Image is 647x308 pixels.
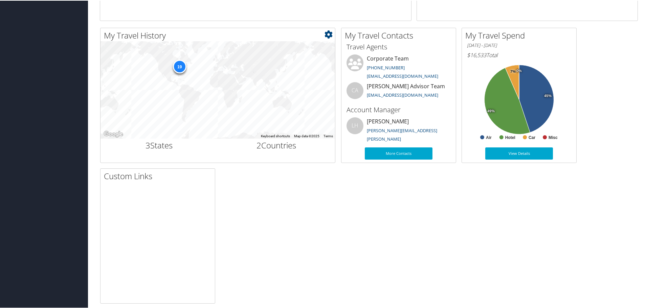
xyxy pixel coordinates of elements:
h2: States [106,139,213,150]
text: Air [486,135,492,139]
h2: My Travel History [104,29,335,41]
span: 3 [146,139,150,150]
a: Terms (opens in new tab) [323,134,333,137]
text: Misc [549,135,558,139]
li: [PERSON_NAME] Advisor Team [343,81,454,103]
li: Corporate Team [343,54,454,81]
div: 19 [173,59,186,73]
img: Google [102,129,125,138]
tspan: 45% [544,93,552,97]
span: 2 [256,139,261,150]
a: More Contacts [365,147,432,159]
a: [EMAIL_ADDRESS][DOMAIN_NAME] [367,91,438,97]
div: CA [347,81,363,98]
a: View Details [485,147,553,159]
h6: [DATE] - [DATE] [467,42,571,48]
li: [PERSON_NAME] [343,117,454,144]
a: Open this area in Google Maps (opens a new window) [102,129,125,138]
tspan: 0% [516,68,522,72]
button: Keyboard shortcuts [261,133,290,138]
h2: My Travel Contacts [345,29,456,41]
a: [PHONE_NUMBER] [367,64,405,70]
h3: Travel Agents [347,42,451,51]
span: Map data ©2025 [294,134,319,137]
span: $16,533 [467,51,486,58]
h3: Account Manager [347,104,451,114]
text: Hotel [505,135,515,139]
h6: Total [467,51,571,58]
h2: Countries [223,139,330,150]
a: [PERSON_NAME][EMAIL_ADDRESS][PERSON_NAME] [367,127,437,142]
h2: My Travel Spend [465,29,576,41]
tspan: 7% [510,69,516,73]
h2: Custom Links [104,170,215,181]
tspan: 49% [487,109,495,113]
text: Car [529,135,535,139]
a: [EMAIL_ADDRESS][DOMAIN_NAME] [367,72,438,78]
div: LH [347,117,363,134]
